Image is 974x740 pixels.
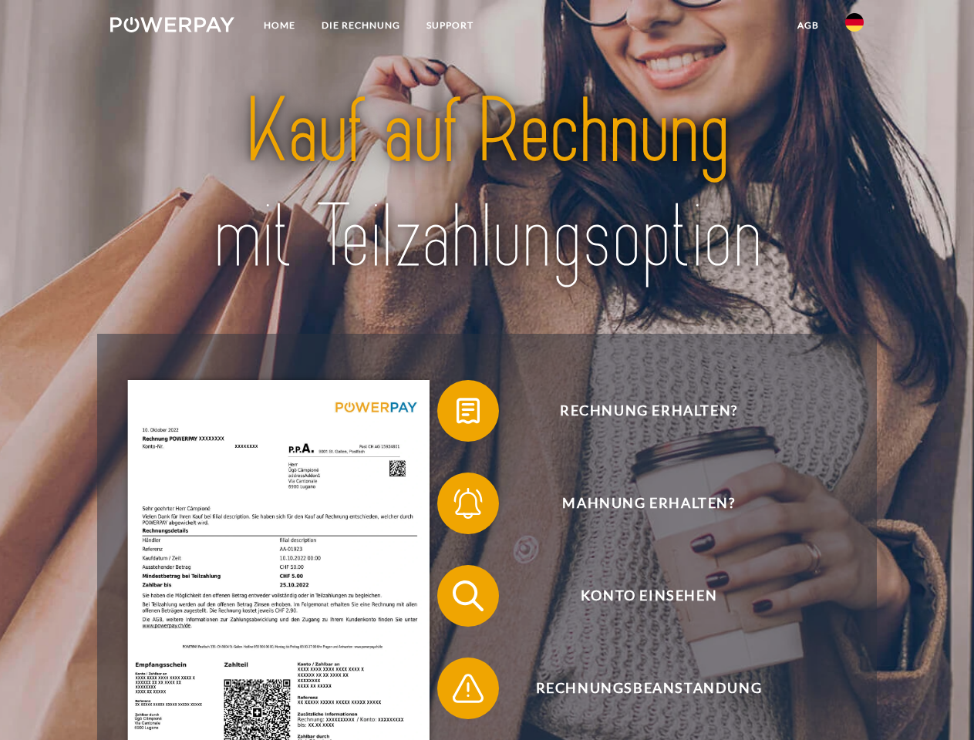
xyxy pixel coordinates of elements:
span: Rechnung erhalten? [460,380,838,442]
img: qb_warning.svg [449,669,487,708]
button: Rechnung erhalten? [437,380,838,442]
span: Rechnungsbeanstandung [460,658,838,719]
img: qb_bell.svg [449,484,487,523]
button: Rechnungsbeanstandung [437,658,838,719]
span: Mahnung erhalten? [460,473,838,534]
a: Home [251,12,308,39]
img: logo-powerpay-white.svg [110,17,234,32]
a: agb [784,12,832,39]
img: qb_bill.svg [449,392,487,430]
button: Konto einsehen [437,565,838,627]
img: title-powerpay_de.svg [147,74,827,295]
img: de [845,13,864,32]
a: SUPPORT [413,12,487,39]
a: DIE RECHNUNG [308,12,413,39]
span: Konto einsehen [460,565,838,627]
img: qb_search.svg [449,577,487,615]
button: Mahnung erhalten? [437,473,838,534]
